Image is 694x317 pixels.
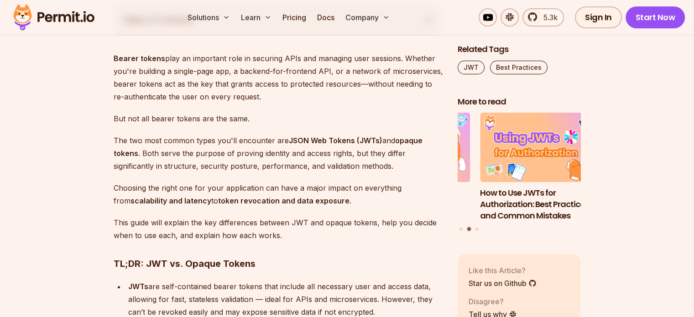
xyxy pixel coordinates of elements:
strong: opaque tokens [114,136,423,158]
div: Posts [458,113,581,233]
strong: Bearer tokens [114,54,165,63]
h2: Related Tags [458,44,581,55]
p: But not all bearer tokens are the same. [114,112,443,125]
strong: TL;DR: JWT vs. Opaque Tokens [114,258,256,269]
p: Like this Article? [469,265,537,276]
button: Solutions [184,8,234,26]
button: Learn [237,8,275,26]
button: Company [342,8,393,26]
button: Go to slide 2 [467,227,471,231]
img: How to Use JWTs for Authorization: Best Practices and Common Mistakes [480,113,603,182]
p: This guide will explain the key differences between JWT and opaque tokens, help you decide when t... [114,216,443,242]
strong: JSON Web Tokens (JWTs) [289,136,382,145]
a: How to Use JWTs for Authorization: Best Practices and Common MistakesHow to Use JWTs for Authoriz... [480,113,603,222]
a: Star us on Github [469,278,537,289]
p: Choosing the right one for your application can have a major impact on everything from to . [114,182,443,207]
h3: Why JWTs Can’t Handle AI Agent Access [347,187,470,210]
span: 5.3k [538,12,558,23]
p: The two most common types you'll encounter are and . Both serve the purpose of proving identity a... [114,134,443,172]
h2: More to read [458,96,581,108]
a: Pricing [279,8,310,26]
li: 1 of 3 [347,113,470,222]
img: Permit logo [9,2,99,33]
strong: JWTs [128,282,148,291]
button: Go to slide 1 [459,227,463,231]
a: JWT [458,61,485,74]
a: 5.3k [522,8,564,26]
button: Go to slide 3 [475,227,479,231]
h3: How to Use JWTs for Authorization: Best Practices and Common Mistakes [480,187,603,221]
strong: scalability and latency [130,196,211,205]
p: Disagree? [469,296,517,307]
a: Best Practices [490,61,548,74]
a: Start Now [626,6,685,28]
a: Docs [313,8,338,26]
li: 2 of 3 [480,113,603,222]
p: play an important role in securing APIs and managing user sessions. Whether you're building a sin... [114,52,443,103]
strong: token revocation and data exposure [218,196,350,205]
a: Sign In [575,6,622,28]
